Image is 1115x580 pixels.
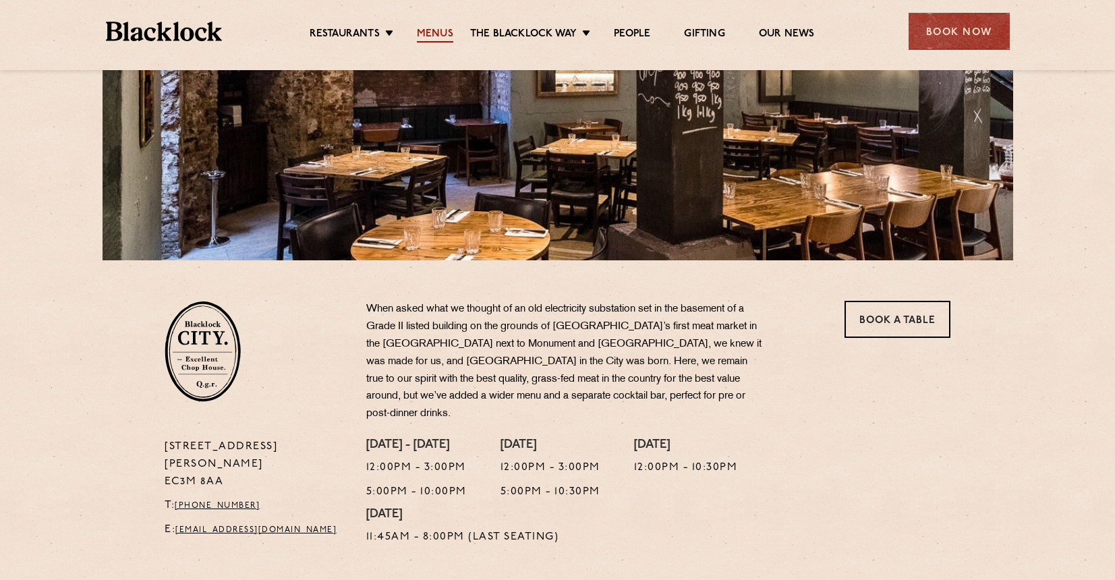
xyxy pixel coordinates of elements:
[759,28,815,42] a: Our News
[366,508,559,523] h4: [DATE]
[634,438,738,453] h4: [DATE]
[366,484,467,501] p: 5:00pm - 10:00pm
[106,22,223,41] img: BL_Textured_Logo-footer-cropped.svg
[366,301,764,423] p: When asked what we thought of an old electricity substation set in the basement of a Grade II lis...
[366,529,559,546] p: 11:45am - 8:00pm (Last Seating)
[684,28,724,42] a: Gifting
[366,438,467,453] h4: [DATE] - [DATE]
[417,28,453,42] a: Menus
[165,438,346,491] p: [STREET_ADDRESS][PERSON_NAME] EC3M 8AA
[366,459,467,477] p: 12:00pm - 3:00pm
[165,301,241,402] img: City-stamp-default.svg
[501,484,600,501] p: 5:00pm - 10:30pm
[175,502,260,510] a: [PHONE_NUMBER]
[175,526,337,534] a: [EMAIL_ADDRESS][DOMAIN_NAME]
[909,13,1010,50] div: Book Now
[165,521,346,539] p: E:
[845,301,950,338] a: Book a Table
[165,497,346,515] p: T:
[634,459,738,477] p: 12:00pm - 10:30pm
[470,28,577,42] a: The Blacklock Way
[614,28,650,42] a: People
[501,438,600,453] h4: [DATE]
[501,459,600,477] p: 12:00pm - 3:00pm
[310,28,380,42] a: Restaurants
